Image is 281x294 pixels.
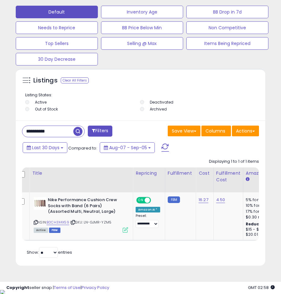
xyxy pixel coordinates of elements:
[32,144,59,151] span: Last 30 Days
[34,197,128,232] div: ASIN:
[32,170,130,177] div: Title
[49,228,60,233] span: FBM
[136,170,162,177] div: Repricing
[33,76,58,85] h5: Listings
[246,177,250,182] small: Amazon Fees.
[34,228,48,233] span: All listings currently available for purchase on Amazon
[101,6,183,18] button: Inventory Age
[48,197,124,216] b: Nike Performance Cushion Crew Socks with Band (6 Pairs) (Assorted Multi, Neutral, Large)
[186,6,268,18] button: BB Drop in 7d
[23,142,67,153] button: Last 30 Days
[109,144,147,151] span: Aug-07 - Sep-05
[168,126,200,136] button: Save View
[101,21,183,34] button: BB Price Below Min
[248,285,275,291] span: 2025-10-6 02:58 GMT
[16,37,98,50] button: Top Sellers
[137,198,145,203] span: ON
[136,207,160,212] div: Amazon AI *
[199,197,208,203] a: 16.27
[27,249,72,255] span: Show: entries
[35,99,47,105] label: Active
[216,197,225,203] a: 4.50
[209,159,259,165] div: Displaying 1 to 1 of 1 items
[216,170,240,183] div: Fulfillment Cost
[34,197,46,210] img: 41P6goVMHNL._SL40_.jpg
[201,126,231,136] button: Columns
[70,220,111,225] span: | SKU: LN-GJMR-YZM5
[47,220,69,225] a: B0CH3X4X59
[232,126,259,136] button: Actions
[186,37,268,50] button: Items Being Repriced
[16,6,98,18] button: Default
[61,77,89,83] div: Clear All Filters
[150,106,167,112] label: Archived
[81,285,109,291] a: Privacy Policy
[168,196,180,203] small: FBM
[136,214,160,228] div: Preset:
[25,92,257,98] p: Listing States:
[16,53,98,65] button: 30 Day Decrease
[88,126,112,137] button: Filters
[100,142,155,153] button: Aug-07 - Sep-05
[101,37,183,50] button: Selling @ Max
[168,170,193,177] div: Fulfillment
[186,21,268,34] button: Non Competitive
[199,170,211,177] div: Cost
[16,21,98,34] button: Needs to Reprice
[68,145,97,151] span: Compared to:
[6,285,29,291] strong: Copyright
[205,128,225,134] span: Columns
[54,285,81,291] a: Terms of Use
[150,99,173,105] label: Deactivated
[150,198,160,203] span: OFF
[6,285,109,291] div: seller snap | |
[35,106,58,112] label: Out of Stock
